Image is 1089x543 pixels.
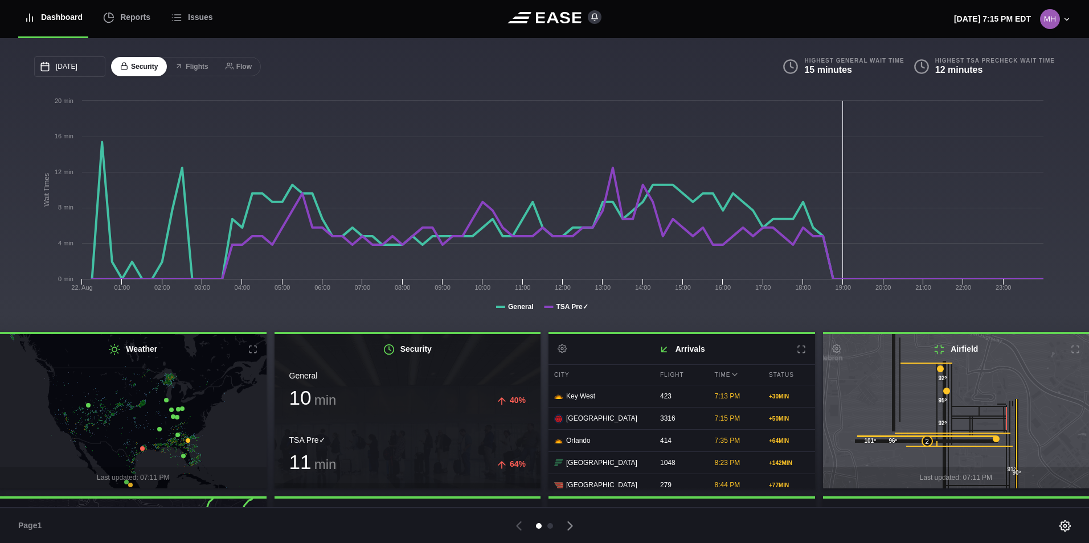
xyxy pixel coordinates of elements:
[314,284,330,291] text: 06:00
[289,370,526,382] div: General
[395,284,411,291] text: 08:00
[235,284,251,291] text: 04:00
[635,284,651,291] text: 14:00
[289,434,526,446] div: TSA Pre✓
[111,57,167,77] button: Security
[55,97,73,104] tspan: 20 min
[795,284,811,291] text: 18:00
[954,13,1031,25] p: [DATE] 7:15 PM EDT
[763,365,815,385] div: Status
[275,483,541,505] div: Last updated: 07:12 PM
[654,385,706,407] div: 423
[654,408,706,429] div: 3316
[43,173,51,207] tspan: Wait Times
[314,392,337,408] span: min
[654,430,706,451] div: 414
[515,284,531,291] text: 11:00
[55,168,73,175] tspan: 12 min
[566,458,637,468] span: [GEOGRAPHIC_DATA]
[715,437,740,445] span: 7:35 PM
[194,284,210,291] text: 03:00
[654,452,706,474] div: 1048
[508,303,534,311] tspan: General
[18,520,47,532] span: Page 1
[709,365,761,385] div: Time
[654,365,706,385] div: Flight
[55,133,73,139] tspan: 16 min
[996,284,1012,291] text: 23:00
[836,284,851,291] text: 19:00
[935,57,1055,64] b: Highest TSA PreCheck Wait Time
[34,56,105,77] input: mm/dd/yyyy
[715,459,740,467] span: 8:23 PM
[715,284,731,291] text: 16:00
[314,456,337,472] span: min
[915,284,931,291] text: 21:00
[804,57,904,64] b: Highest General Wait Time
[289,388,337,408] h3: 10
[769,414,809,423] div: + 50 MIN
[715,481,740,489] span: 8:44 PM
[755,284,771,291] text: 17:00
[769,459,809,467] div: + 142 MIN
[566,413,637,423] span: [GEOGRAPHIC_DATA]
[114,284,130,291] text: 01:00
[58,240,73,246] tspan: 4 min
[548,365,652,385] div: City
[555,284,571,291] text: 12:00
[715,392,740,400] span: 7:13 PM
[289,452,337,472] h3: 11
[675,284,691,291] text: 15:00
[510,396,526,405] span: 40%
[475,284,491,291] text: 10:00
[956,284,972,291] text: 22:00
[804,65,852,75] b: 15 minutes
[875,284,891,291] text: 20:00
[58,275,73,282] tspan: 0 min
[566,480,637,490] span: [GEOGRAPHIC_DATA]
[715,414,740,422] span: 7:15 PM
[654,474,706,496] div: 279
[566,391,595,401] span: Key West
[548,334,815,364] h2: Arrivals
[1040,9,1060,29] img: 8d1564f89ae08c1c7851ff747965b28a
[154,284,170,291] text: 02:00
[566,435,591,446] span: Orlando
[548,499,815,529] h2: Departures
[166,57,217,77] button: Flights
[435,284,451,291] text: 09:00
[71,284,92,291] tspan: 22. Aug
[355,284,371,291] text: 07:00
[510,459,526,468] span: 64%
[216,57,261,77] button: Flow
[58,204,73,211] tspan: 8 min
[595,284,611,291] text: 13:00
[275,499,541,529] h2: Parking
[922,435,933,447] div: 2
[275,284,290,291] text: 05:00
[275,334,541,364] h2: Security
[769,437,809,445] div: + 64 MIN
[769,481,809,489] div: + 77 MIN
[935,65,983,75] b: 12 minutes
[769,392,809,401] div: + 30 MIN
[556,303,588,311] tspan: TSA Pre✓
